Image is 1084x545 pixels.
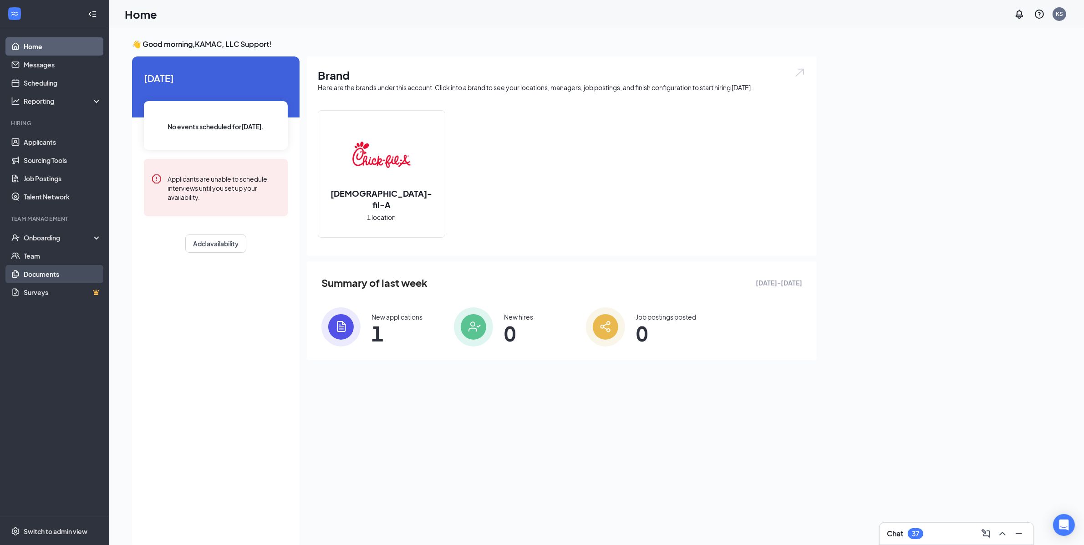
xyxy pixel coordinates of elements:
button: Minimize [1012,526,1026,541]
svg: Error [151,173,162,184]
span: 1 [372,325,422,341]
svg: Collapse [88,10,97,19]
a: Documents [24,265,102,283]
a: Team [24,247,102,265]
button: ComposeMessage [979,526,993,541]
a: Job Postings [24,169,102,188]
div: Team Management [11,215,100,223]
button: ChevronUp [995,526,1010,541]
img: icon [321,307,361,346]
img: Chick-fil-A [352,126,411,184]
h3: 👋 Good morning, KAMAC, LLC Support ! [132,39,817,49]
span: Summary of last week [321,275,427,291]
svg: Minimize [1013,528,1024,539]
div: Hiring [11,119,100,127]
div: Job postings posted [636,312,696,321]
h2: [DEMOGRAPHIC_DATA]-fil-A [318,188,445,210]
a: Talent Network [24,188,102,206]
div: 37 [912,530,919,538]
div: New hires [504,312,533,321]
span: [DATE] - [DATE] [756,278,802,288]
span: 0 [636,325,696,341]
svg: QuestionInfo [1034,9,1045,20]
h1: Home [125,6,157,22]
svg: Analysis [11,97,20,106]
div: Reporting [24,97,102,106]
div: New applications [372,312,422,321]
div: Here are the brands under this account. Click into a brand to see your locations, managers, job p... [318,83,806,92]
div: Applicants are unable to schedule interviews until you set up your availability. [168,173,280,202]
a: SurveysCrown [24,283,102,301]
svg: UserCheck [11,233,20,242]
a: Home [24,37,102,56]
div: KS [1056,10,1063,18]
a: Scheduling [24,74,102,92]
svg: Notifications [1014,9,1025,20]
svg: ComposeMessage [981,528,992,539]
div: Open Intercom Messenger [1053,514,1075,536]
h1: Brand [318,67,806,83]
a: Applicants [24,133,102,151]
span: [DATE] [144,71,288,85]
a: Messages [24,56,102,74]
img: open.6027fd2a22e1237b5b06.svg [794,67,806,78]
svg: WorkstreamLogo [10,9,19,18]
span: No events scheduled for [DATE] . [168,122,264,132]
svg: Settings [11,527,20,536]
div: Switch to admin view [24,527,87,536]
span: 0 [504,325,533,341]
h3: Chat [887,529,903,539]
svg: ChevronUp [997,528,1008,539]
button: Add availability [185,234,246,253]
span: 1 location [367,212,396,222]
div: Onboarding [24,233,94,242]
img: icon [586,307,625,346]
img: icon [454,307,493,346]
a: Sourcing Tools [24,151,102,169]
